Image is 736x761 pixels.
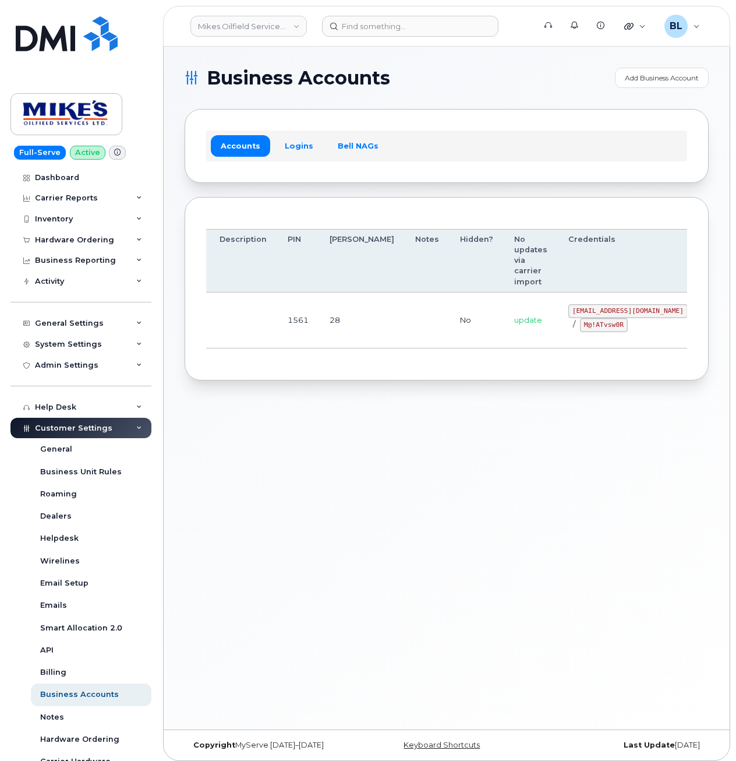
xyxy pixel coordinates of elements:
[211,135,270,156] a: Accounts
[328,135,388,156] a: Bell NAGs
[514,315,542,325] span: update
[568,304,688,318] code: [EMAIL_ADDRESS][DOMAIN_NAME]
[615,68,709,88] a: Add Business Account
[209,229,277,293] th: Description
[450,293,504,348] td: No
[277,229,319,293] th: PIN
[534,741,709,750] div: [DATE]
[624,741,675,749] strong: Last Update
[319,229,405,293] th: [PERSON_NAME]
[319,293,405,348] td: 28
[185,741,359,750] div: MyServe [DATE]–[DATE]
[504,229,558,293] th: No updates via carrier import
[685,710,727,752] iframe: Messenger Launcher
[404,741,480,749] a: Keyboard Shortcuts
[580,318,628,332] code: M@!ATvsw0R
[405,229,450,293] th: Notes
[193,741,235,749] strong: Copyright
[277,293,319,348] td: 1561
[275,135,323,156] a: Logins
[573,319,575,329] span: /
[207,69,390,87] span: Business Accounts
[558,229,698,293] th: Credentials
[450,229,504,293] th: Hidden?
